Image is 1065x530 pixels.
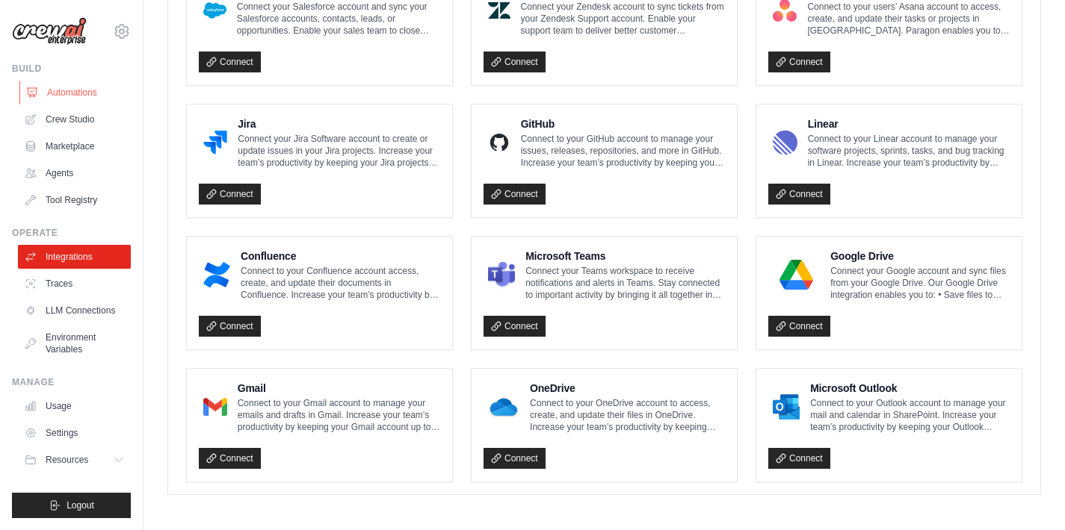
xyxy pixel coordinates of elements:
[525,249,725,264] h4: Microsoft Teams
[807,1,1010,37] p: Connect to your users’ Asana account to access, create, and update their tasks or projects in [GE...
[12,227,131,239] div: Operate
[773,260,820,290] img: Google Drive Logo
[768,316,830,337] a: Connect
[238,133,440,169] p: Connect your Jira Software account to create or update issues in your Jira projects. Increase you...
[484,448,546,469] a: Connect
[203,392,227,422] img: Gmail Logo
[808,133,1010,169] p: Connect to your Linear account to manage your software projects, sprints, tasks, and bug tracking...
[199,52,261,72] a: Connect
[521,116,725,131] h4: GitHub
[768,448,830,469] a: Connect
[238,381,440,396] h4: Gmail
[199,316,261,337] a: Connect
[18,107,131,131] a: Crew Studio
[18,161,131,185] a: Agents
[238,397,440,433] p: Connect to your Gmail account to manage your emails and drafts in Gmail. Increase your team’s pro...
[203,260,230,290] img: Confluence Logo
[18,325,131,361] a: Environment Variables
[773,128,797,158] img: Linear Logo
[241,265,440,301] p: Connect to your Confluence account access, create, and update their documents in Confluence. Incr...
[18,299,131,322] a: LLM Connections
[18,421,131,445] a: Settings
[525,265,725,301] p: Connect your Teams workspace to receive notifications and alerts in Teams. Stay connected to impo...
[484,316,546,337] a: Connect
[199,184,261,205] a: Connect
[67,499,94,511] span: Logout
[488,392,519,422] img: OneDrive Logo
[237,1,440,37] p: Connect your Salesforce account and sync your Salesforce accounts, contacts, leads, or opportunit...
[12,63,131,75] div: Build
[810,397,1010,433] p: Connect to your Outlook account to manage your mail and calendar in SharePoint. Increase your tea...
[768,184,830,205] a: Connect
[203,128,227,158] img: Jira Logo
[199,448,261,469] a: Connect
[241,249,440,264] h4: Confluence
[488,128,510,158] img: GitHub Logo
[46,454,88,466] span: Resources
[484,52,546,72] a: Connect
[12,493,131,518] button: Logout
[238,116,440,131] h4: Jira
[773,392,800,422] img: Microsoft Outlook Logo
[830,265,1010,301] p: Connect your Google account and sync files from your Google Drive. Our Google Drive integration e...
[12,17,87,46] img: Logo
[18,394,131,418] a: Usage
[18,134,131,158] a: Marketplace
[18,188,131,212] a: Tool Registry
[484,184,546,205] a: Connect
[18,448,131,472] button: Resources
[521,133,725,169] p: Connect to your GitHub account to manage your issues, releases, repositories, and more in GitHub....
[768,52,830,72] a: Connect
[521,1,725,37] p: Connect your Zendesk account to sync tickets from your Zendesk Support account. Enable your suppo...
[488,260,515,290] img: Microsoft Teams Logo
[830,249,1010,264] h4: Google Drive
[808,116,1010,131] h4: Linear
[12,376,131,388] div: Manage
[810,381,1010,396] h4: Microsoft Outlook
[19,81,132,105] a: Automations
[530,381,725,396] h4: OneDrive
[18,245,131,269] a: Integrations
[18,272,131,296] a: Traces
[530,397,725,433] p: Connect to your OneDrive account to access, create, and update their files in OneDrive. Increase ...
